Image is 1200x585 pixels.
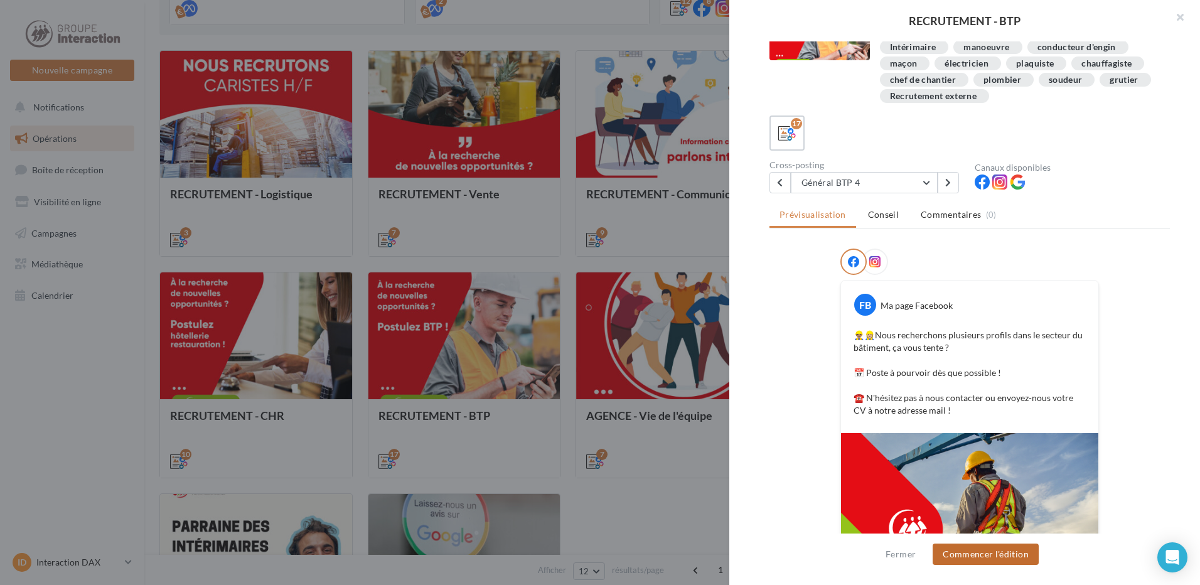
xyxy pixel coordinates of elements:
div: chauffagiste [1081,59,1132,68]
div: Cross-posting [769,161,965,169]
div: plombier [983,75,1021,85]
div: conducteur d'engin [1037,43,1116,52]
div: chef de chantier [890,75,956,85]
button: Fermer [881,547,921,562]
button: Général BTP 4 [791,172,938,193]
span: (0) [986,210,997,220]
div: maçon [890,59,918,68]
div: Ma page Facebook [881,299,953,312]
p: 👷🏽‍♂️👷🏼‍♀️Nous recherchons plusieurs profils dans le secteur du bâtiment, ça vous tente ? 📅 Poste... [854,329,1086,417]
div: grutier [1110,75,1138,85]
div: soudeur [1049,75,1082,85]
div: électricien [945,59,988,68]
div: Canaux disponibles [975,163,1170,172]
div: FB [854,294,876,316]
button: Commencer l'édition [933,544,1039,565]
div: 17 [791,118,802,129]
div: Open Intercom Messenger [1157,542,1187,572]
div: manoeuvre [963,43,1009,52]
span: Conseil [868,209,899,220]
div: Intérimaire [890,43,936,52]
div: RECRUTEMENT - BTP [749,15,1180,26]
div: plaquiste [1016,59,1054,68]
span: Commentaires [921,208,981,221]
div: Recrutement externe [890,92,977,101]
